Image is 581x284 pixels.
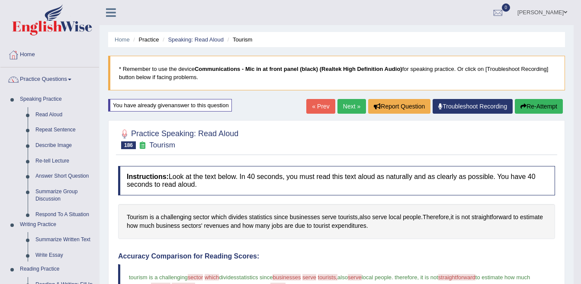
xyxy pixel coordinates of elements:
[388,213,401,222] span: Click to see word definition
[225,35,253,44] li: Tourism
[32,138,99,153] a: Describe Image
[32,207,99,223] a: Respond To A Situation
[32,169,99,184] a: Answer Short Question
[140,221,154,230] span: Click to see word definition
[502,3,510,12] span: 0
[231,221,241,230] span: Click to see word definition
[520,213,543,222] span: Click to see word definition
[156,213,159,222] span: Click to see word definition
[16,262,99,277] a: Reading Practice
[306,99,335,114] a: « Prev
[403,213,421,222] span: Click to see word definition
[182,221,202,230] span: Click to see word definition
[392,274,393,281] span: .
[228,213,247,222] span: Click to see word definition
[290,213,320,222] span: Click to see word definition
[161,213,192,222] span: Click to see word definition
[337,99,366,114] a: Next »
[32,107,99,123] a: Read Aloud
[438,274,475,281] span: straightforward
[274,213,288,222] span: Click to see word definition
[348,274,362,281] span: serve
[108,56,565,90] blockquote: * Remember to use the device for speaking practice. Or click on [Troubleshoot Recording] button b...
[118,204,555,239] div: , . , .
[318,274,338,281] span: tourists,
[433,99,513,114] a: Troubleshoot Recording
[204,221,229,230] span: Click to see word definition
[332,221,366,230] span: Click to see word definition
[16,217,99,233] a: Writing Practice
[255,221,270,230] span: Click to see word definition
[32,122,99,138] a: Repeat Sentence
[362,274,392,281] span: local people
[131,35,159,44] li: Practice
[32,153,99,169] a: Re-tell Lecture
[188,274,203,281] span: sector
[322,213,337,222] span: Click to see word definition
[372,213,387,222] span: Click to see word definition
[360,213,371,222] span: Click to see word definition
[395,274,417,281] span: therefore
[205,274,219,281] span: which
[127,221,138,230] span: Click to see word definition
[118,128,238,149] h2: Practice Speaking: Read Aloud
[417,274,419,281] span: ,
[32,232,99,248] a: Summarize Written Text
[273,274,301,281] span: businesses
[121,141,136,149] span: 186
[127,213,148,222] span: Click to see word definition
[149,141,175,149] small: Tourism
[337,274,348,281] span: also
[368,99,430,114] button: Report Question
[237,274,273,281] span: statistics since
[16,92,99,107] a: Speaking Practice
[32,248,99,263] a: Write Essay
[211,213,227,222] span: Click to see word definition
[0,43,99,64] a: Home
[118,252,555,260] h4: Accuracy Comparison for Reading Scores:
[32,184,99,207] a: Summarize Group Discussion
[115,36,130,43] a: Home
[108,99,232,112] div: You have already given answer to this question
[307,221,312,230] span: Click to see word definition
[295,221,305,230] span: Click to see word definition
[242,221,254,230] span: Click to see word definition
[338,213,358,222] span: Click to see word definition
[156,221,180,230] span: Click to see word definition
[302,274,316,281] span: serve
[118,166,555,195] h4: Look at the text below. In 40 seconds, you must read this text aloud as naturally and as clearly ...
[456,213,460,222] span: Click to see word definition
[168,36,224,43] a: Speaking: Read Aloud
[451,213,454,222] span: Click to see word definition
[127,173,169,180] b: Instructions:
[472,213,512,222] span: Click to see word definition
[421,274,438,281] span: it is not
[0,67,99,89] a: Practice Questions
[513,213,518,222] span: Click to see word definition
[249,213,273,222] span: Click to see word definition
[219,274,236,281] span: divides
[423,213,449,222] span: Click to see word definition
[150,213,154,222] span: Click to see word definition
[272,221,283,230] span: Click to see word definition
[195,66,402,72] b: Communications - Mic in at front panel (black) (Realtek High Definition Audio)
[314,221,330,230] span: Click to see word definition
[193,213,209,222] span: Click to see word definition
[515,99,563,114] button: Re-Attempt
[129,274,188,281] span: tourism is a challenging
[138,141,147,150] small: Exam occurring question
[462,213,470,222] span: Click to see word definition
[285,221,293,230] span: Click to see word definition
